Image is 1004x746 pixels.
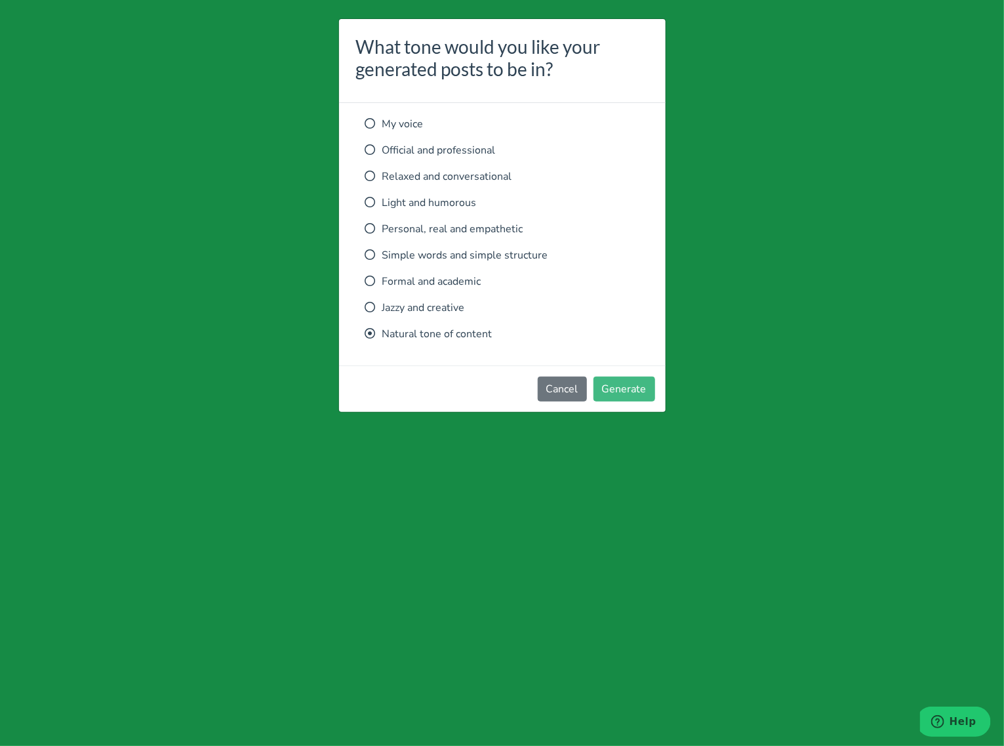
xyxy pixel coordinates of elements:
[365,142,639,158] p: Official and professional
[365,195,639,211] p: Light and humorous
[365,326,639,342] p: Natural tone of content
[365,116,639,132] p: My voice
[538,377,587,402] button: Cancel
[365,247,639,263] p: Simple words and simple structure
[365,221,639,237] p: Personal, real and empathetic
[365,300,639,316] p: Jazzy and creative
[365,169,639,184] p: Relaxed and conversational
[593,377,655,402] button: Generate
[356,36,649,80] h3: What tone would you like your generated posts to be in?
[365,274,639,289] p: Formal and academic
[920,707,991,739] iframe: Opens a widget where you can find more information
